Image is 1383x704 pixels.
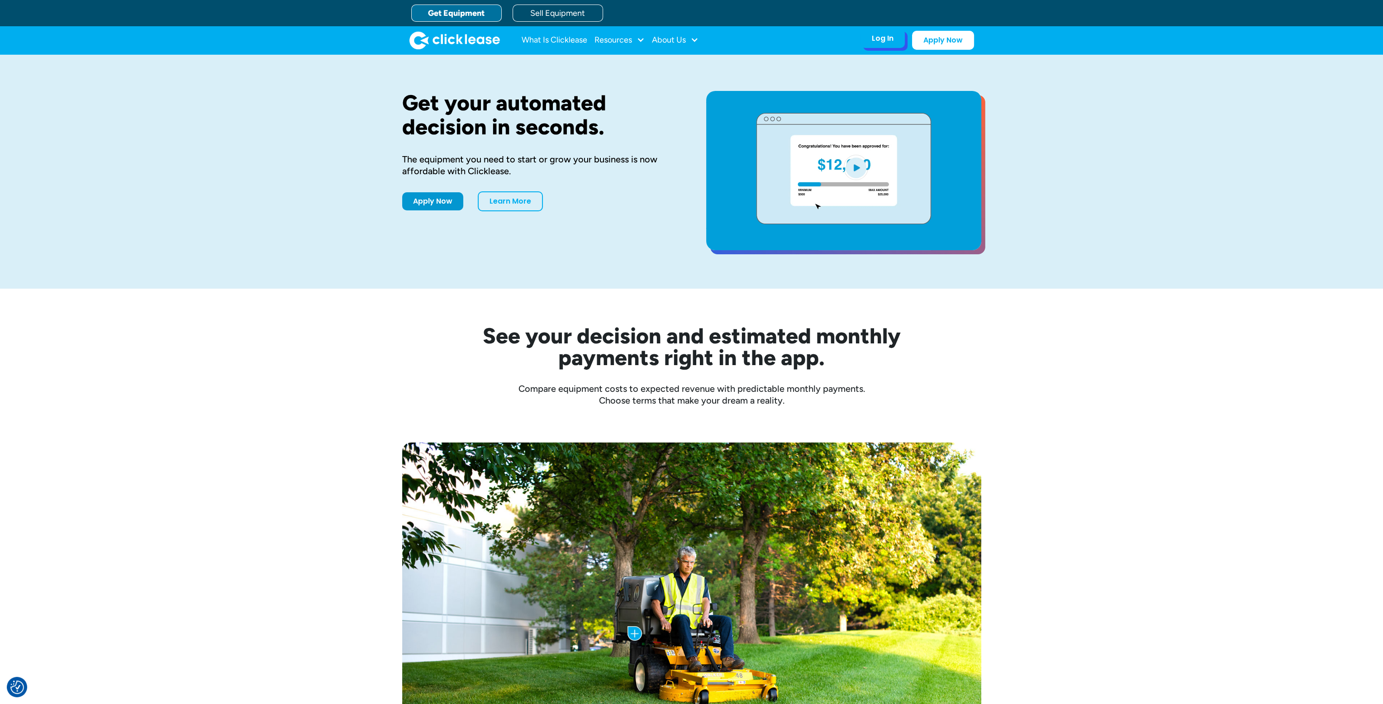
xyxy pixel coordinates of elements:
[652,31,699,49] div: About Us
[872,34,893,43] div: Log In
[522,31,587,49] a: What Is Clicklease
[513,5,603,22] a: Sell Equipment
[478,191,543,211] a: Learn More
[627,626,642,641] img: Plus icon with blue background
[10,680,24,694] button: Consent Preferences
[912,31,974,50] a: Apply Now
[402,153,677,177] div: The equipment you need to start or grow your business is now affordable with Clicklease.
[10,680,24,694] img: Revisit consent button
[844,155,868,180] img: Blue play button logo on a light blue circular background
[438,325,945,368] h2: See your decision and estimated monthly payments right in the app.
[706,91,981,250] a: open lightbox
[402,91,677,139] h1: Get your automated decision in seconds.
[402,383,981,406] div: Compare equipment costs to expected revenue with predictable monthly payments. Choose terms that ...
[411,5,502,22] a: Get Equipment
[409,31,500,49] img: Clicklease logo
[409,31,500,49] a: home
[402,192,463,210] a: Apply Now
[594,31,645,49] div: Resources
